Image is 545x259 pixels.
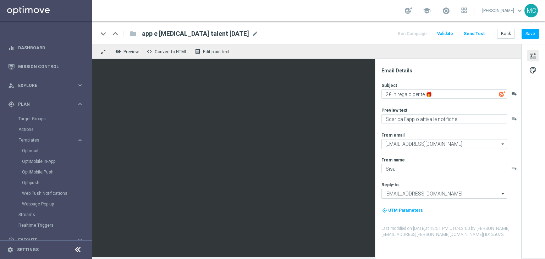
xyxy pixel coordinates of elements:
[8,45,15,51] i: equalizer
[123,49,139,54] span: Preview
[203,49,229,54] span: Edit plain text
[437,31,453,36] span: Validate
[499,91,505,97] img: optiGenie.svg
[381,189,507,199] input: info@sisal.it
[8,83,84,88] button: person_search Explore keyboard_arrow_right
[155,49,187,54] span: Convert to HTML
[423,7,431,15] span: school
[22,188,92,199] div: Web Push Notifications
[381,139,507,149] input: newsletter@comunicazioni.sisal.it
[381,132,404,138] label: From email
[7,247,13,253] i: settings
[522,29,539,39] button: Save
[8,64,84,70] button: Mission Control
[22,177,92,188] div: Optipush
[19,138,70,142] span: Templates
[18,220,92,231] div: Realtime Triggers
[483,232,503,237] span: | ID: 35073
[18,38,83,57] a: Dashboard
[145,47,190,56] button: code Convert to HTML
[527,64,539,76] button: palette
[22,201,74,207] a: Webpage Pop-up
[22,159,74,164] a: OptiMobile In-App
[511,116,517,121] button: playlist_add
[77,82,83,89] i: keyboard_arrow_right
[527,50,539,61] button: tune
[17,248,39,252] a: Settings
[18,238,77,242] span: Execute
[18,222,74,228] a: Realtime Triggers
[18,209,92,220] div: Streams
[511,91,517,97] button: playlist_add
[497,29,515,39] button: Back
[381,182,399,188] label: Reply-to
[18,116,74,122] a: Target Groups
[22,148,74,154] a: Optimail
[8,101,77,108] div: Plan
[381,226,521,238] label: Last modified on [DATE] at 12:51 PM UTC-02:00 by [PERSON_NAME][EMAIL_ADDRESS][PERSON_NAME][DOMAIN...
[8,45,84,51] button: equalizer Dashboard
[529,66,537,75] span: palette
[18,135,92,209] div: Templates
[8,38,83,57] div: Dashboard
[18,127,74,132] a: Actions
[8,237,15,243] i: play_circle_outline
[19,138,77,142] div: Templates
[18,83,77,88] span: Explore
[77,101,83,108] i: keyboard_arrow_right
[22,145,92,156] div: Optimail
[252,31,258,37] span: mode_edit
[436,29,454,39] button: Validate
[18,114,92,124] div: Target Groups
[8,101,15,108] i: gps_fixed
[8,57,83,76] div: Mission Control
[8,82,15,89] i: person_search
[381,206,424,214] button: my_location UTM Parameters
[18,137,84,143] button: Templates keyboard_arrow_right
[516,7,524,15] span: keyboard_arrow_down
[388,208,423,213] span: UTM Parameters
[114,47,142,56] button: remove_red_eye Preview
[22,199,92,209] div: Webpage Pop-up
[147,49,152,54] span: code
[481,5,524,16] a: [PERSON_NAME]keyboard_arrow_down
[22,156,92,167] div: OptiMobile In-App
[8,82,77,89] div: Explore
[500,139,507,149] i: arrow_drop_down
[381,157,405,163] label: From name
[142,29,249,38] span: app e consensi talent 18-08-2025
[18,102,77,106] span: Plan
[382,208,387,213] i: my_location
[22,191,74,196] a: Web Push Notifications
[500,189,507,198] i: arrow_drop_down
[8,101,84,107] button: gps_fixed Plan keyboard_arrow_right
[511,165,517,171] button: playlist_add
[18,212,74,217] a: Streams
[8,237,84,243] button: play_circle_outline Execute keyboard_arrow_right
[529,51,537,61] span: tune
[22,169,74,175] a: OptiMobile Push
[115,49,121,54] i: remove_red_eye
[22,167,92,177] div: OptiMobile Push
[8,237,77,243] div: Execute
[18,124,92,135] div: Actions
[195,49,200,54] i: receipt
[18,57,83,76] a: Mission Control
[381,67,521,74] div: Email Details
[524,4,538,17] div: MC
[381,108,407,113] label: Preview text
[193,47,232,56] button: receipt Edit plain text
[77,237,83,243] i: keyboard_arrow_right
[381,83,397,88] label: Subject
[463,29,486,39] button: Send Test
[22,180,74,186] a: Optipush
